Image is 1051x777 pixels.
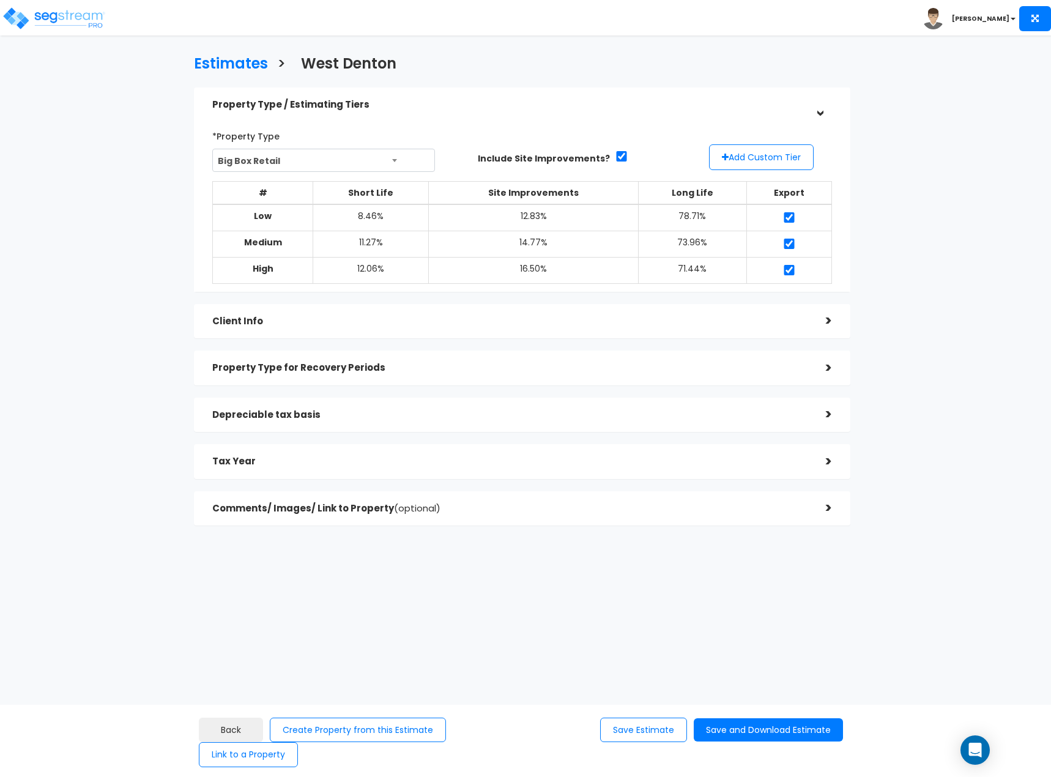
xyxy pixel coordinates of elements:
h5: Tax Year [212,456,808,467]
div: > [808,359,832,377]
th: Long Life [638,181,746,204]
b: Medium [244,236,282,248]
h5: Comments/ Images/ Link to Property [212,504,808,514]
td: 78.71% [638,204,746,231]
td: 14.77% [429,231,639,257]
h5: Depreciable tax basis [212,410,808,420]
td: 12.83% [429,204,639,231]
td: 8.46% [313,204,429,231]
h5: Property Type / Estimating Tiers [212,100,808,110]
div: > [808,405,832,424]
a: Estimates [185,43,268,81]
button: Save Estimate [600,718,687,743]
th: # [212,181,313,204]
button: Add Custom Tier [709,144,814,170]
span: (optional) [394,502,440,515]
b: High [253,262,273,275]
th: Short Life [313,181,429,204]
h3: > [277,56,286,75]
td: 11.27% [313,231,429,257]
td: 73.96% [638,231,746,257]
h5: Client Info [212,316,808,327]
button: Create Property from this Estimate [270,718,446,743]
div: > [808,452,832,471]
a: Back [199,718,263,743]
th: Site Improvements [429,181,639,204]
span: Big Box Retail [212,149,435,172]
div: > [810,92,829,117]
td: 16.50% [429,257,639,283]
b: [PERSON_NAME] [952,14,1009,23]
b: Low [254,210,272,222]
div: > [808,311,832,330]
div: > [808,499,832,518]
button: Save and Download Estimate [694,718,843,742]
th: Export [746,181,831,204]
label: Include Site Improvements? [478,152,610,165]
img: avatar.png [923,8,944,29]
td: 71.44% [638,257,746,283]
span: Big Box Retail [213,149,434,173]
a: West Denton [292,43,396,81]
h5: Property Type for Recovery Periods [212,363,808,373]
h3: West Denton [301,56,396,75]
label: *Property Type [212,126,280,143]
div: Open Intercom Messenger [960,735,990,765]
td: 12.06% [313,257,429,283]
img: logo_pro_r.png [2,6,106,31]
button: Link to a Property [199,742,298,767]
h3: Estimates [194,56,268,75]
